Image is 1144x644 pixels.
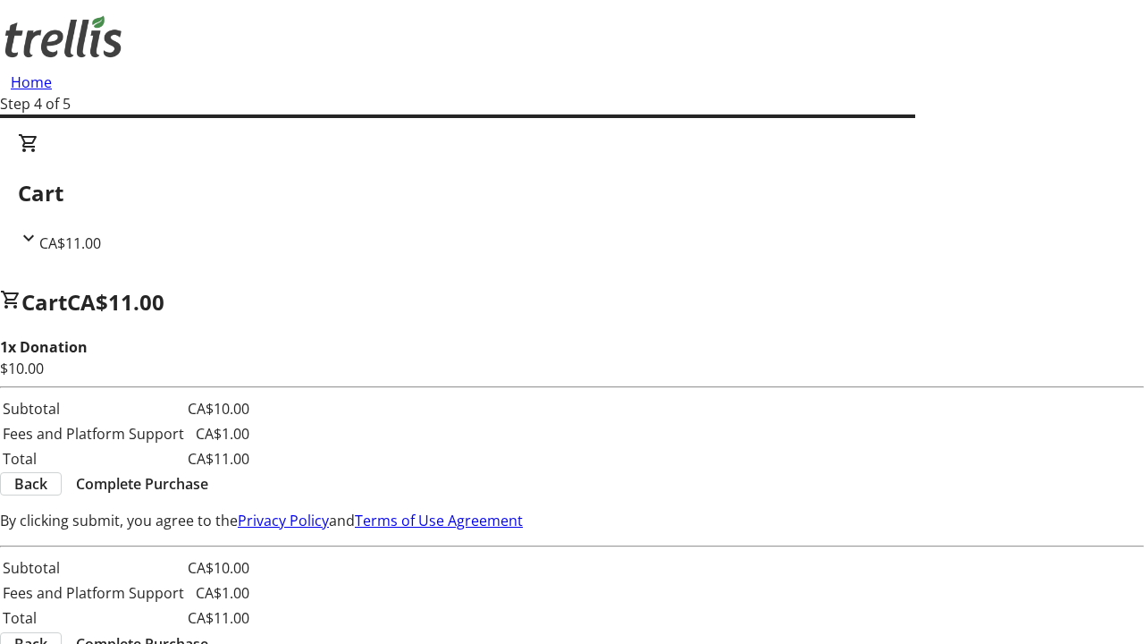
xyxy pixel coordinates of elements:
td: Subtotal [2,556,185,580]
span: CA$11.00 [39,233,101,253]
td: CA$1.00 [187,581,250,605]
h2: Cart [18,177,1126,209]
td: Fees and Platform Support [2,422,185,445]
a: Terms of Use Agreement [355,511,523,530]
span: Cart [21,287,67,317]
span: Back [14,473,47,495]
button: Complete Purchase [62,473,223,495]
span: CA$11.00 [67,287,164,317]
td: CA$11.00 [187,447,250,470]
td: Subtotal [2,397,185,420]
td: CA$11.00 [187,606,250,630]
a: Privacy Policy [238,511,329,530]
td: Fees and Platform Support [2,581,185,605]
td: CA$1.00 [187,422,250,445]
td: CA$10.00 [187,556,250,580]
td: Total [2,606,185,630]
td: Total [2,447,185,470]
span: Complete Purchase [76,473,208,495]
div: CartCA$11.00 [18,132,1126,254]
td: CA$10.00 [187,397,250,420]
